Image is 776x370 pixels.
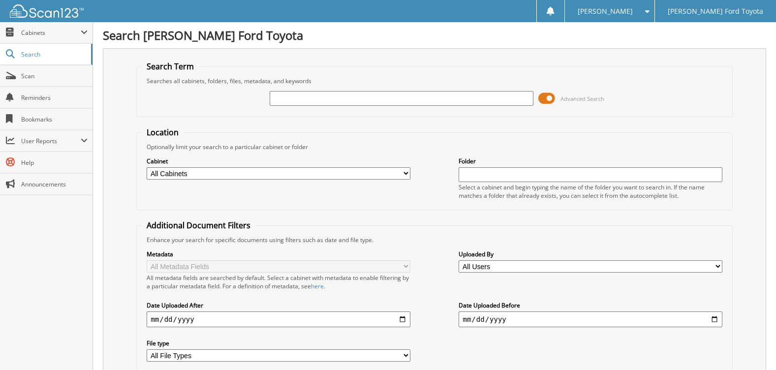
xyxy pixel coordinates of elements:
span: Reminders [21,93,88,102]
label: Folder [459,157,722,165]
label: Cabinet [147,157,410,165]
legend: Location [142,127,184,138]
div: Select a cabinet and begin typing the name of the folder you want to search in. If the name match... [459,183,722,200]
span: Help [21,158,88,167]
span: User Reports [21,137,81,145]
label: Date Uploaded Before [459,301,722,309]
label: File type [147,339,410,347]
label: Uploaded By [459,250,722,258]
div: Enhance your search for specific documents using filters such as date and file type. [142,236,727,244]
img: scan123-logo-white.svg [10,4,84,18]
span: Announcements [21,180,88,188]
span: [PERSON_NAME] Ford Toyota [668,8,763,14]
div: All metadata fields are searched by default. Select a cabinet with metadata to enable filtering b... [147,274,410,290]
span: Bookmarks [21,115,88,123]
span: Scan [21,72,88,80]
div: Optionally limit your search to a particular cabinet or folder [142,143,727,151]
legend: Additional Document Filters [142,220,255,231]
a: here [311,282,324,290]
div: Searches all cabinets, folders, files, metadata, and keywords [142,77,727,85]
label: Metadata [147,250,410,258]
span: Advanced Search [560,95,604,102]
iframe: Chat Widget [727,323,776,370]
label: Date Uploaded After [147,301,410,309]
legend: Search Term [142,61,199,72]
input: end [459,311,722,327]
span: [PERSON_NAME] [578,8,633,14]
span: Cabinets [21,29,81,37]
span: Search [21,50,86,59]
h1: Search [PERSON_NAME] Ford Toyota [103,27,766,43]
input: start [147,311,410,327]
